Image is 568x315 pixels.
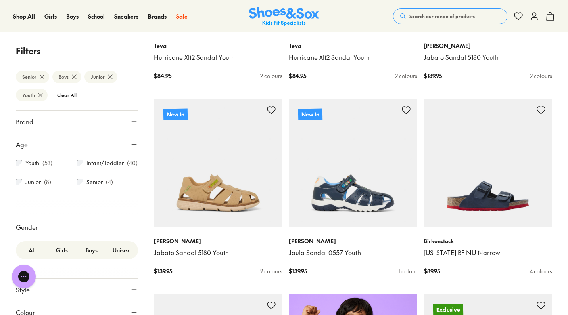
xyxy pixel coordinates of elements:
[424,248,552,257] a: [US_STATE] BF NU Narrow
[154,237,282,245] p: [PERSON_NAME]
[409,13,475,20] span: Search our range of products
[13,12,35,20] span: Shop All
[289,99,417,227] a: New In
[16,216,138,238] button: Gender
[86,159,124,168] label: Infant/Toddler
[154,248,282,257] a: Jabato Sandal 5180 Youth
[249,7,319,26] a: Shoes & Sox
[260,267,282,275] div: 2 colours
[127,159,138,168] p: ( 40 )
[44,12,57,20] span: Girls
[88,12,105,20] span: School
[16,111,138,133] button: Brand
[249,7,319,26] img: SNS_Logo_Responsive.svg
[393,8,507,24] button: Search our range of products
[52,71,81,83] btn: Boys
[44,12,57,21] a: Girls
[44,178,51,187] p: ( 8 )
[77,243,106,258] label: Boys
[395,72,417,80] div: 2 colours
[47,243,77,258] label: Girls
[289,42,417,50] p: Teva
[8,262,40,291] iframe: Gorgias live chat messenger
[84,71,117,83] btn: Junior
[530,72,552,80] div: 2 colours
[16,89,48,101] btn: Youth
[530,267,552,275] div: 4 colours
[16,279,138,301] button: Style
[66,12,79,21] a: Boys
[289,53,417,62] a: Hurricane Xlt2 Sandal Youth
[260,72,282,80] div: 2 colours
[154,99,282,227] a: New In
[154,42,282,50] p: Teva
[289,267,307,275] span: $ 139.95
[16,139,28,149] span: Age
[424,72,442,80] span: $ 139.95
[289,248,417,257] a: Jaula Sandal 0557 Youth
[148,12,167,21] a: Brands
[106,178,113,187] p: ( 4 )
[289,72,306,80] span: $ 84.95
[176,12,188,21] a: Sale
[88,12,105,21] a: School
[16,133,138,155] button: Age
[398,267,417,275] div: 1 colour
[51,88,83,102] btn: Clear All
[176,12,188,20] span: Sale
[114,12,138,20] span: Sneakers
[106,243,136,258] label: Unisex
[424,237,552,245] p: Birkenstock
[13,12,35,21] a: Shop All
[16,117,33,126] span: Brand
[17,243,47,258] label: All
[424,53,552,62] a: Jabato Sandal 5180 Youth
[66,12,79,20] span: Boys
[154,267,172,275] span: $ 139.95
[289,237,417,245] p: [PERSON_NAME]
[42,159,52,168] p: ( 53 )
[16,222,38,232] span: Gender
[114,12,138,21] a: Sneakers
[16,71,49,83] btn: Senior
[154,72,171,80] span: $ 84.95
[16,44,138,57] p: Filters
[424,267,440,275] span: $ 89.95
[163,108,188,120] p: New In
[25,178,41,187] label: Junior
[148,12,167,20] span: Brands
[154,53,282,62] a: Hurricane Xlt2 Sandal Youth
[424,42,552,50] p: [PERSON_NAME]
[25,159,39,168] label: Youth
[298,108,322,120] p: New In
[86,178,103,187] label: Senior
